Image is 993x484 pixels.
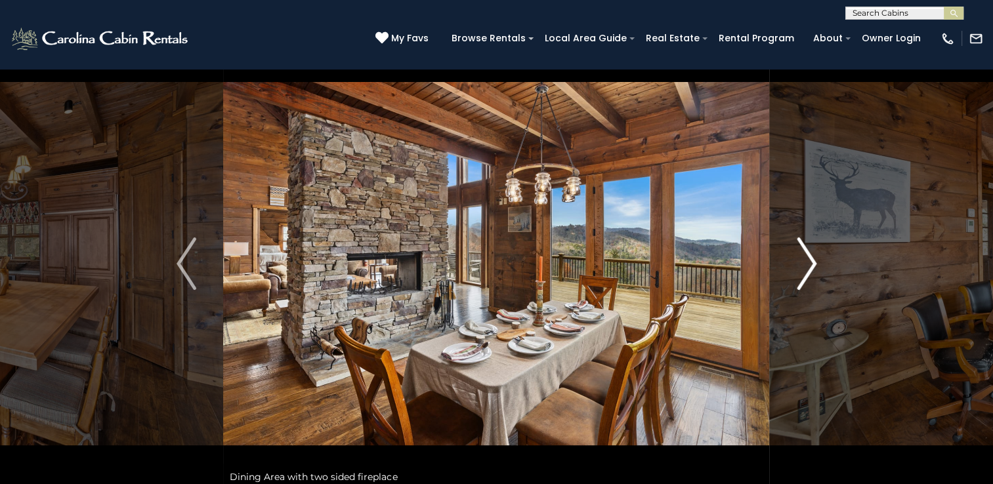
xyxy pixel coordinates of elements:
img: White-1-2.png [10,26,192,52]
img: phone-regular-white.png [940,31,955,46]
img: arrow [797,237,816,290]
a: Browse Rentals [445,28,532,49]
a: About [807,28,849,49]
a: Owner Login [855,28,927,49]
img: arrow [177,237,196,290]
a: Rental Program [712,28,801,49]
img: mail-regular-white.png [969,31,983,46]
a: My Favs [375,31,432,46]
a: Local Area Guide [538,28,633,49]
span: My Favs [391,31,429,45]
a: Real Estate [639,28,706,49]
